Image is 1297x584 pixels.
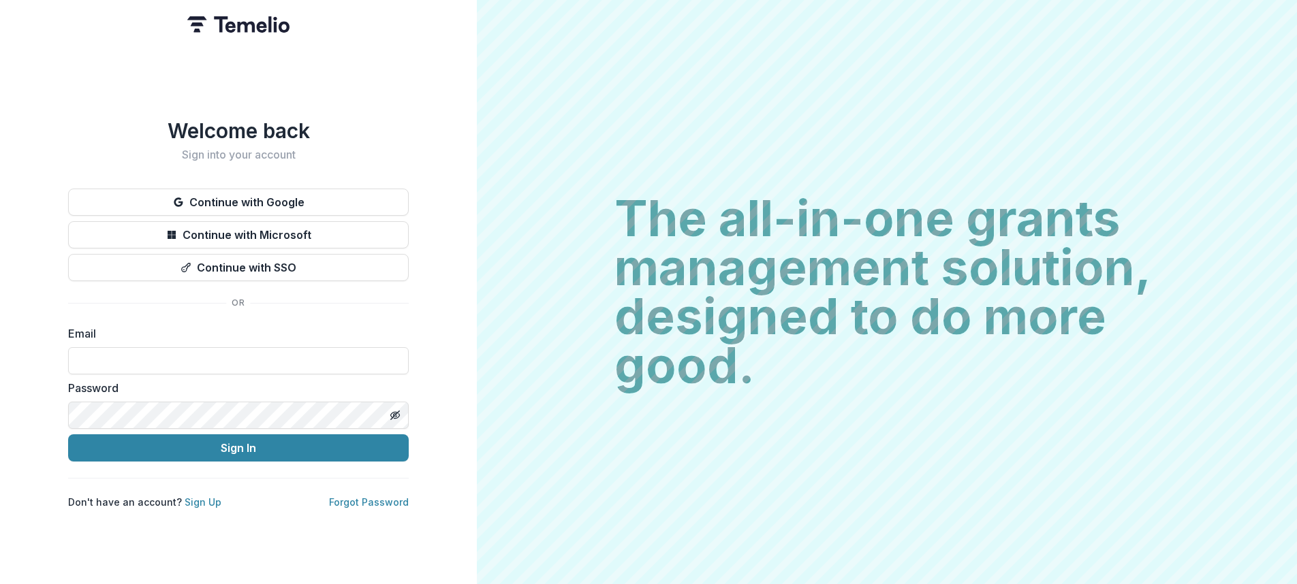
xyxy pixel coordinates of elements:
[68,495,221,509] p: Don't have an account?
[68,325,401,342] label: Email
[68,189,409,216] button: Continue with Google
[329,496,409,508] a: Forgot Password
[68,434,409,461] button: Sign In
[187,16,290,33] img: Temelio
[68,148,409,161] h2: Sign into your account
[68,380,401,396] label: Password
[384,404,406,426] button: Toggle password visibility
[185,496,221,508] a: Sign Up
[68,254,409,281] button: Continue with SSO
[68,118,409,143] h1: Welcome back
[68,221,409,248] button: Continue with Microsoft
